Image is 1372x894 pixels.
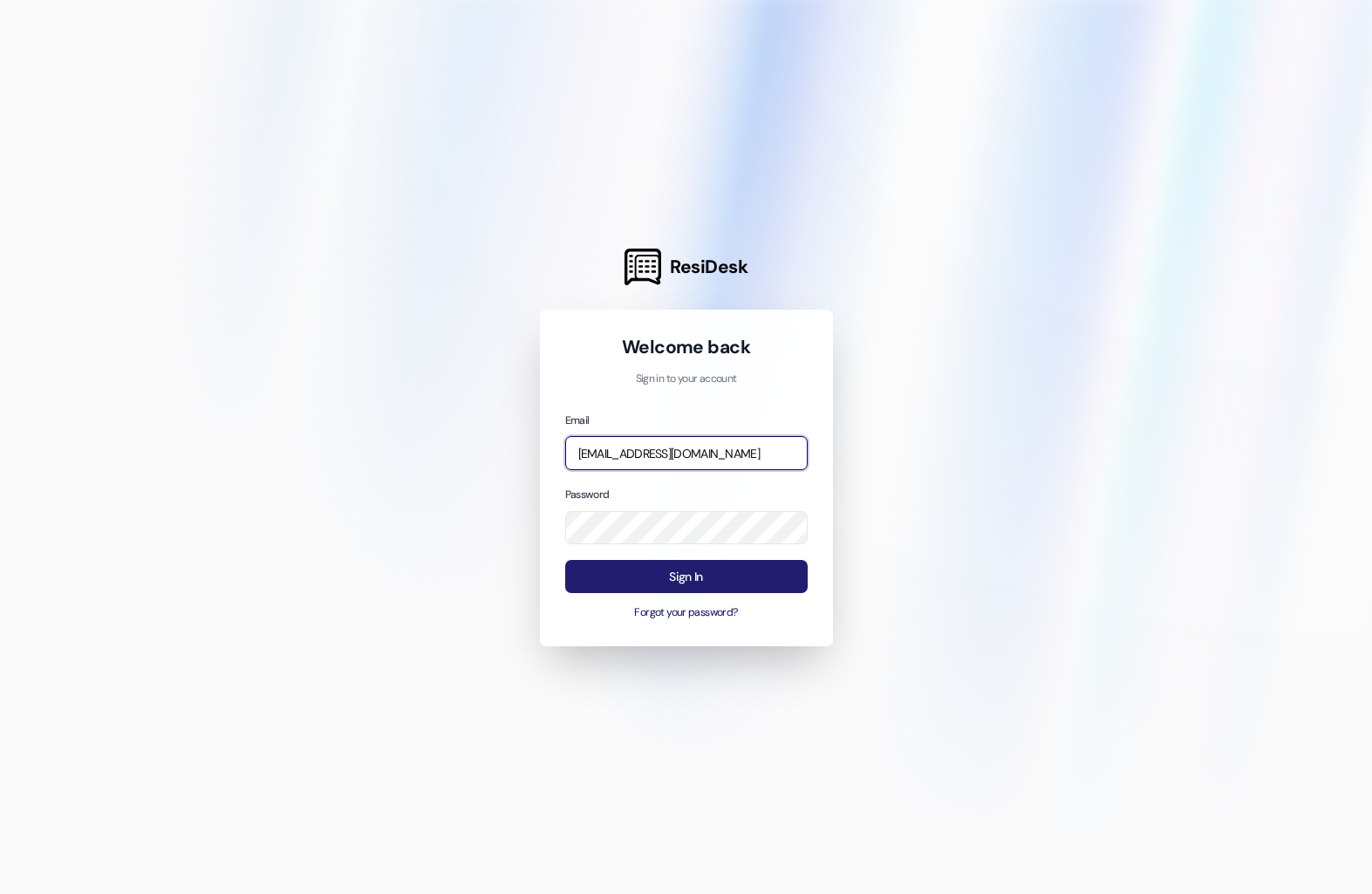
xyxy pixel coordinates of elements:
img: ResiDesk Logo [625,249,661,285]
label: Email [565,413,590,427]
h1: Welcome back [565,335,808,359]
button: Forgot your password? [565,605,808,621]
input: name@example.com [565,436,808,470]
button: Sign In [565,560,808,594]
label: Password [565,488,610,502]
p: Sign in to your account [565,372,808,387]
span: ResiDesk [670,255,747,279]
